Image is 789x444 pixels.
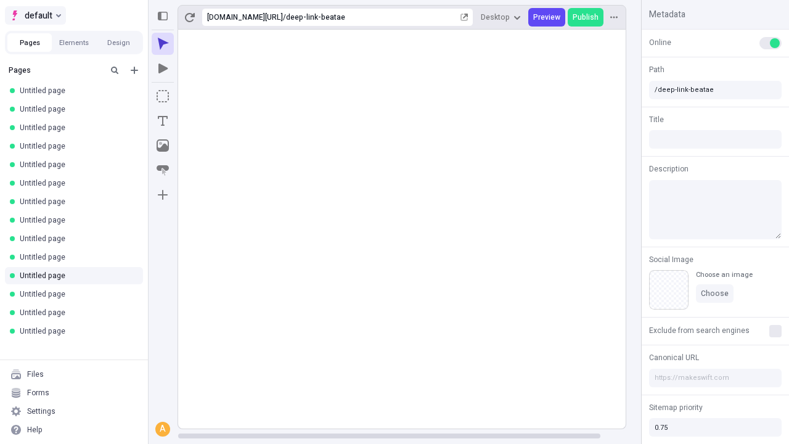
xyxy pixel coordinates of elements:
[9,65,102,75] div: Pages
[649,64,664,75] span: Path
[96,33,141,52] button: Design
[649,369,782,387] input: https://makeswift.com
[20,289,133,299] div: Untitled page
[27,369,44,379] div: Files
[27,406,55,416] div: Settings
[649,352,699,363] span: Canonical URL
[649,402,703,413] span: Sitemap priority
[20,215,133,225] div: Untitled page
[5,6,66,25] button: Select site
[481,12,510,22] span: Desktop
[27,388,49,398] div: Forms
[20,252,133,262] div: Untitled page
[573,12,599,22] span: Publish
[20,178,133,188] div: Untitled page
[152,134,174,157] button: Image
[157,423,169,435] div: A
[20,86,133,96] div: Untitled page
[701,289,729,298] span: Choose
[696,270,753,279] div: Choose an image
[127,63,142,78] button: Add new
[528,8,565,27] button: Preview
[649,114,664,125] span: Title
[152,110,174,132] button: Text
[20,271,133,281] div: Untitled page
[20,197,133,207] div: Untitled page
[207,12,283,22] div: [URL][DOMAIN_NAME]
[20,160,133,170] div: Untitled page
[7,33,52,52] button: Pages
[20,141,133,151] div: Untitled page
[152,85,174,107] button: Box
[286,12,458,22] div: deep-link-beatae
[696,284,734,303] button: Choose
[649,325,750,336] span: Exclude from search engines
[27,425,43,435] div: Help
[476,8,526,27] button: Desktop
[20,123,133,133] div: Untitled page
[25,8,52,23] span: default
[283,12,286,22] div: /
[20,104,133,114] div: Untitled page
[20,234,133,244] div: Untitled page
[533,12,560,22] span: Preview
[52,33,96,52] button: Elements
[20,326,133,336] div: Untitled page
[649,37,671,48] span: Online
[20,308,133,318] div: Untitled page
[568,8,603,27] button: Publish
[649,254,693,265] span: Social Image
[649,163,689,175] span: Description
[152,159,174,181] button: Button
